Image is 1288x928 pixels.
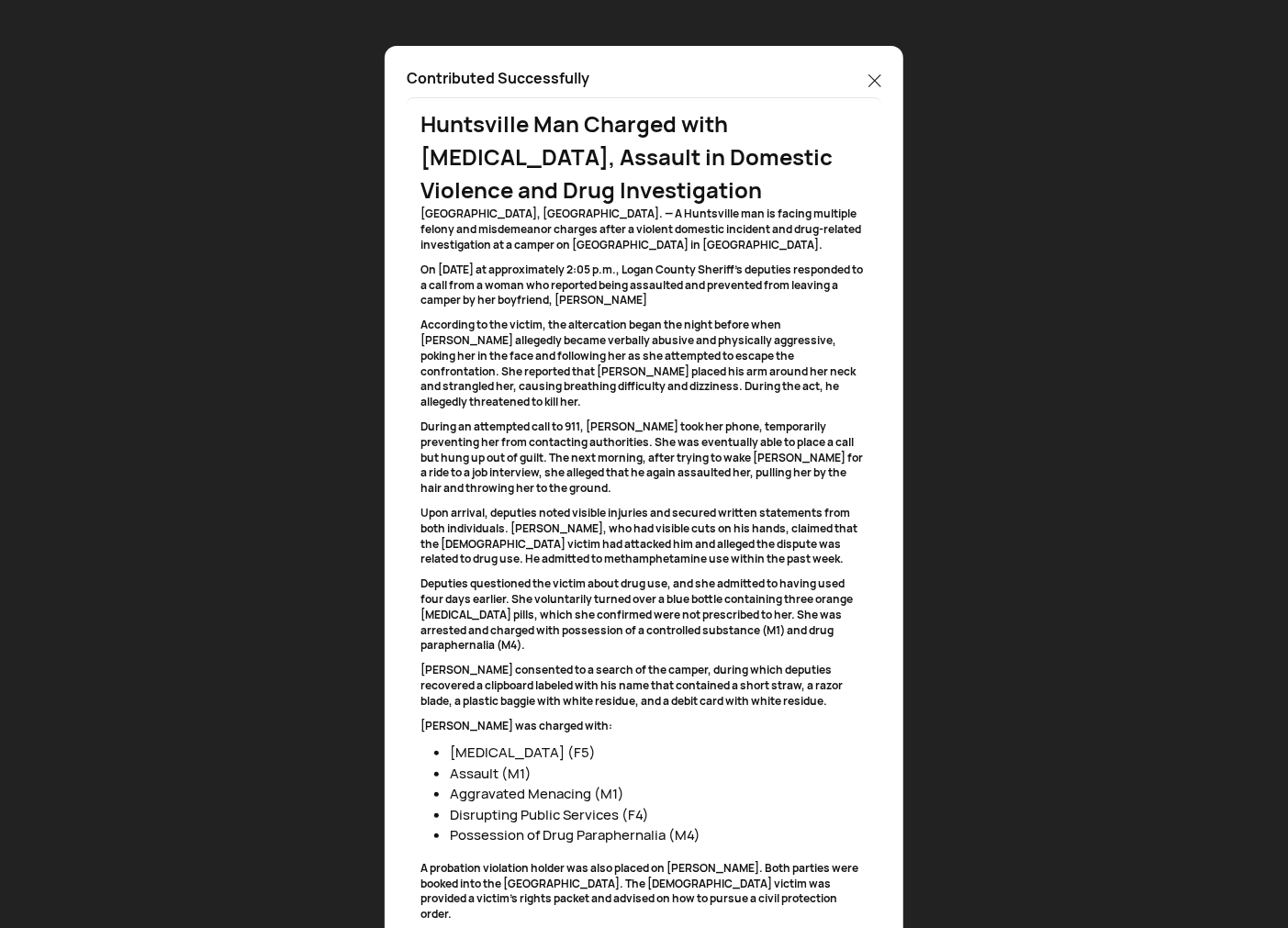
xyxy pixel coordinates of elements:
[450,805,868,826] li: Disrupting Public Services (F4)
[420,318,868,410] p: According to the victim, the altercation began the night before when [PERSON_NAME] allegedly beca...
[450,784,868,805] li: Aggravated Menacing (M1)
[420,419,868,497] p: During an attempted call to 911, [PERSON_NAME] took her phone, temporarily preventing her from co...
[420,719,868,734] p: [PERSON_NAME] was charged with:
[450,743,868,764] li: [MEDICAL_DATA] (F5)
[420,263,868,308] p: On [DATE] at approximately 2:05 p.m., Logan County Sheriff's deputies responded to a call from a ...
[420,107,868,207] div: Huntsville Man Charged with [MEDICAL_DATA], Assault in Domestic Violence and Drug Investigation
[420,207,868,252] p: [GEOGRAPHIC_DATA], [GEOGRAPHIC_DATA]. — A Huntsville man is facing multiple felony and misdemeano...
[407,68,589,88] p: Contributed Successfully
[450,825,868,846] li: Possession of Drug Paraphernalia (M4)
[420,506,868,567] p: Upon arrival, deputies noted visible injuries and secured written statements from both individual...
[450,764,868,785] li: Assault (M1)
[420,861,868,922] p: A probation violation holder was also placed on [PERSON_NAME]. Both parties were booked into the ...
[420,663,868,709] p: [PERSON_NAME] consented to a search of the camper, during which deputies recovered a clipboard la...
[420,576,868,654] p: Deputies questioned the victim about drug use, and she admitted to having used four days earlier....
